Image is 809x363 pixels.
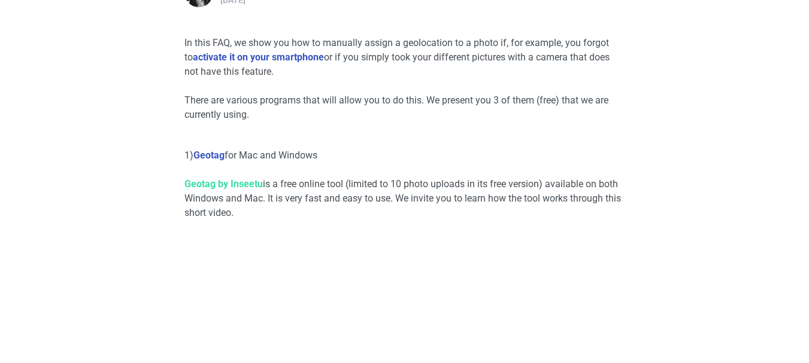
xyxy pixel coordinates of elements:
a: Geotag [193,150,225,161]
p: There are various programs that will allow you to do this. We present you 3 of them (free) that w... [184,93,625,122]
p: 1) for Mac and Windows [184,148,625,163]
a: Geotag by Inseetu [184,178,263,190]
p: is a free online tool (limited to 10 photo uploads in its free version) available on both Windows... [184,177,625,220]
a: activate it on your smartphone [193,51,324,63]
p: In this FAQ, we show you how to manually assign a geolocation to a photo if, for example, you for... [184,36,625,79]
